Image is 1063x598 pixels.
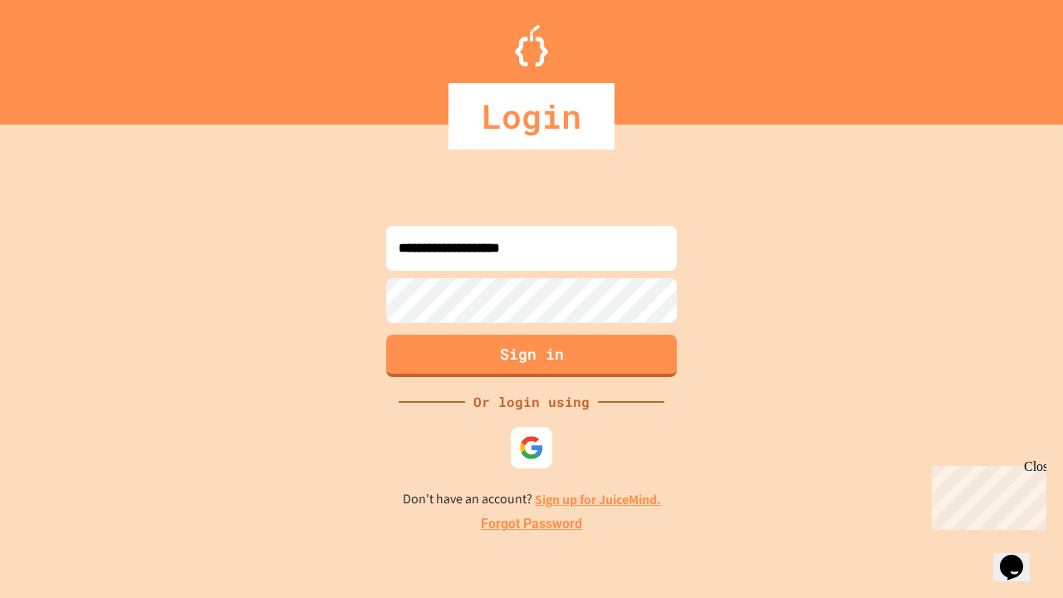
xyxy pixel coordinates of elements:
div: Login [448,83,615,149]
img: google-icon.svg [519,435,544,460]
div: Chat with us now!Close [7,7,115,105]
p: Don't have an account? [403,489,661,510]
iframe: chat widget [993,532,1046,581]
a: Forgot Password [481,514,582,534]
iframe: chat widget [925,459,1046,530]
a: Sign up for JuiceMind. [535,491,661,508]
button: Sign in [386,335,677,377]
img: Logo.svg [515,25,548,66]
div: Or login using [465,392,598,412]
